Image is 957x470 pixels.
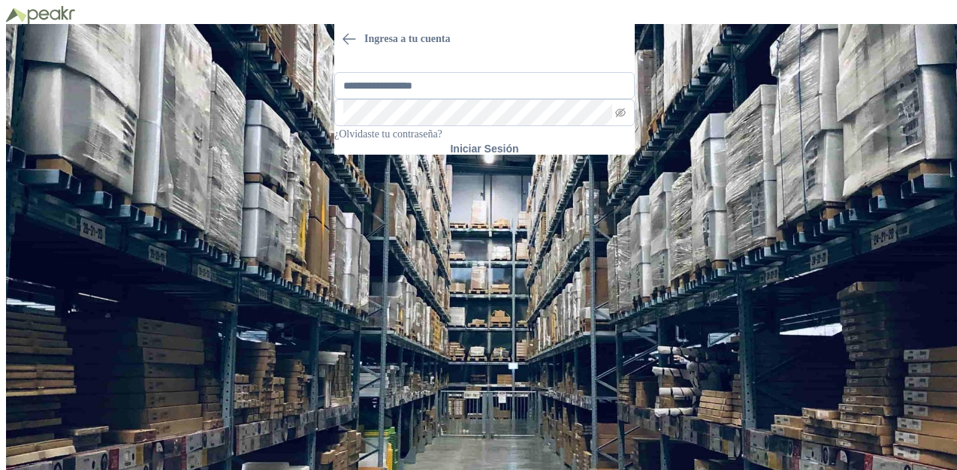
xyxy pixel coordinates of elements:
[334,143,635,155] button: Iniciar Sesión
[615,107,626,118] span: eye-invisible
[334,126,442,143] a: ¿Olvidaste tu contraseña?
[364,31,450,47] h2: Ingresa a tu cuenta
[6,8,27,23] img: Logo
[27,6,75,24] img: Peakr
